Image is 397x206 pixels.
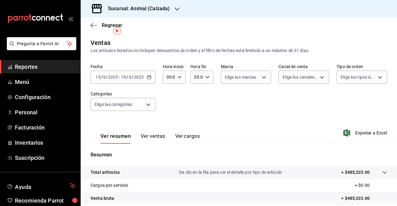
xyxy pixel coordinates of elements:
input: -- [128,75,132,80]
h3: Sucursal: Animal (Calzada) [103,5,170,12]
input: -- [95,75,101,80]
span: Reportes [15,63,75,71]
img: Tooltip marker [113,27,121,35]
span: Recomienda Parrot [15,196,75,205]
span: Regresar [102,22,122,28]
label: Fecha [91,64,155,69]
button: Ver cargos [175,133,200,144]
input: ---- [133,75,144,80]
button: Regresar [91,22,122,28]
span: / [106,75,108,80]
span: - [119,75,120,80]
span: Ayuda [15,182,67,190]
span: Inventarios [15,138,75,147]
p: Total artículos [91,169,120,176]
span: Menú [15,78,75,86]
p: Venta bruta [91,195,114,202]
div: navigation tabs [100,133,200,144]
p: Resumen [91,151,387,159]
input: -- [103,75,106,80]
input: ---- [108,75,118,80]
label: Categorías [91,92,155,96]
label: Hora fin [190,64,213,69]
span: Elige los canales de venta [283,74,318,80]
label: Hora inicio [163,64,185,69]
button: Pregunta a Parrot AI [7,37,76,50]
span: Elige las categorías [95,101,132,107]
span: Pregunta a Parrot AI [17,41,67,47]
button: Ver resumen [100,133,131,144]
label: Marca [221,64,271,69]
label: Tipo de orden [337,64,387,69]
label: Canal de venta [279,64,329,69]
span: Facturación [15,123,75,132]
button: Exportar a Excel [345,129,387,137]
input: -- [121,75,126,80]
span: Elige las marcas [225,74,256,80]
p: + $485,323.00 [341,169,370,176]
span: / [101,75,103,80]
p: = $485,323.00 [341,195,387,202]
span: / [126,75,128,80]
span: Personal [15,108,75,116]
p: Da clic en la fila para ver el detalle por tipo de artículo [179,169,282,176]
button: Ver ventas [141,133,165,144]
span: / [132,75,133,80]
a: Pregunta a Parrot AI [4,45,76,51]
span: Configuración [15,93,75,101]
span: Elige los tipos de orden [341,74,376,80]
div: Los artículos listados no incluyen descuentos de orden y el filtro de fechas está limitado a un m... [91,47,387,54]
span: Suscripción [15,154,75,162]
div: Ventas [91,38,110,47]
button: open_drawer_menu [68,16,73,21]
p: + $0.00 [355,182,387,189]
p: Cargos por servicio [91,182,128,189]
